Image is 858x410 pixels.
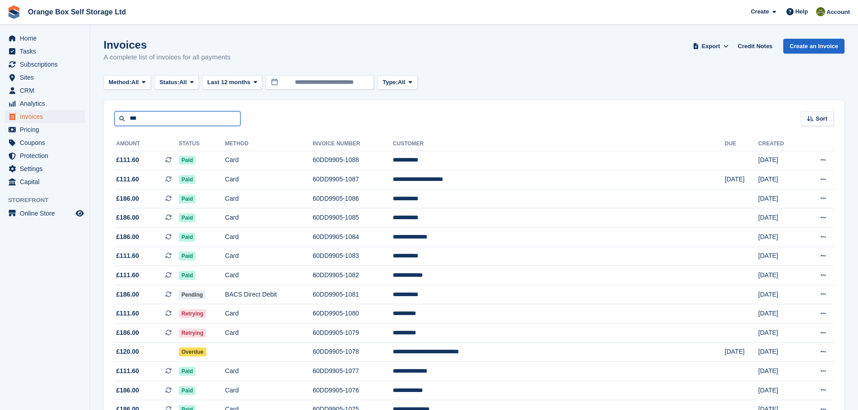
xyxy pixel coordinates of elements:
[313,285,393,304] td: 60DD9905-1081
[116,232,139,242] span: £186.00
[116,194,139,203] span: £186.00
[5,162,85,175] a: menu
[5,136,85,149] a: menu
[179,271,195,280] span: Paid
[758,228,802,247] td: [DATE]
[116,309,139,318] span: £111.60
[5,97,85,110] a: menu
[225,304,313,324] td: Card
[116,366,139,376] span: £111.60
[225,189,313,208] td: Card
[207,78,250,87] span: Last 12 months
[313,342,393,362] td: 60DD9905-1078
[179,290,205,299] span: Pending
[5,176,85,188] a: menu
[159,78,179,87] span: Status:
[225,362,313,381] td: Card
[313,381,393,400] td: 60DD9905-1076
[313,137,393,151] th: Invoice Number
[20,123,74,136] span: Pricing
[116,347,139,356] span: £120.00
[398,78,405,87] span: All
[225,381,313,400] td: Card
[5,45,85,58] a: menu
[8,196,90,205] span: Storefront
[116,213,139,222] span: £186.00
[5,123,85,136] a: menu
[179,252,195,261] span: Paid
[179,78,187,87] span: All
[116,155,139,165] span: £111.60
[758,266,802,285] td: [DATE]
[393,137,725,151] th: Customer
[5,149,85,162] a: menu
[179,156,195,165] span: Paid
[225,285,313,304] td: BACS Direct Debit
[377,75,417,90] button: Type: All
[24,5,130,19] a: Orange Box Self Storage Ltd
[179,386,195,395] span: Paid
[225,247,313,266] td: Card
[758,137,802,151] th: Created
[758,324,802,343] td: [DATE]
[104,52,231,63] p: A complete list of invoices for all payments
[725,170,758,189] td: [DATE]
[795,7,808,16] span: Help
[751,7,769,16] span: Create
[225,151,313,170] td: Card
[20,136,74,149] span: Coupons
[758,151,802,170] td: [DATE]
[313,228,393,247] td: 60DD9905-1084
[734,39,776,54] a: Credit Notes
[20,162,74,175] span: Settings
[114,137,179,151] th: Amount
[225,137,313,151] th: Method
[116,175,139,184] span: £111.60
[5,110,85,123] a: menu
[758,285,802,304] td: [DATE]
[154,75,199,90] button: Status: All
[382,78,398,87] span: Type:
[725,137,758,151] th: Due
[20,58,74,71] span: Subscriptions
[116,386,139,395] span: £186.00
[758,208,802,228] td: [DATE]
[20,176,74,188] span: Capital
[20,207,74,220] span: Online Store
[20,45,74,58] span: Tasks
[313,151,393,170] td: 60DD9905-1088
[179,213,195,222] span: Paid
[179,194,195,203] span: Paid
[179,309,206,318] span: Retrying
[313,208,393,228] td: 60DD9905-1085
[758,381,802,400] td: [DATE]
[109,78,132,87] span: Method:
[225,170,313,189] td: Card
[313,189,393,208] td: 60DD9905-1086
[758,170,802,189] td: [DATE]
[116,290,139,299] span: £186.00
[20,32,74,45] span: Home
[758,304,802,324] td: [DATE]
[702,42,720,51] span: Export
[691,39,731,54] button: Export
[313,324,393,343] td: 60DD9905-1079
[116,328,139,338] span: £186.00
[225,228,313,247] td: Card
[225,266,313,285] td: Card
[783,39,844,54] a: Create an Invoice
[225,324,313,343] td: Card
[20,149,74,162] span: Protection
[313,304,393,324] td: 60DD9905-1080
[116,270,139,280] span: £111.60
[313,247,393,266] td: 60DD9905-1083
[725,342,758,362] td: [DATE]
[20,110,74,123] span: Invoices
[179,175,195,184] span: Paid
[116,251,139,261] span: £111.60
[758,362,802,381] td: [DATE]
[5,58,85,71] a: menu
[816,7,825,16] img: Pippa White
[104,39,231,51] h1: Invoices
[104,75,151,90] button: Method: All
